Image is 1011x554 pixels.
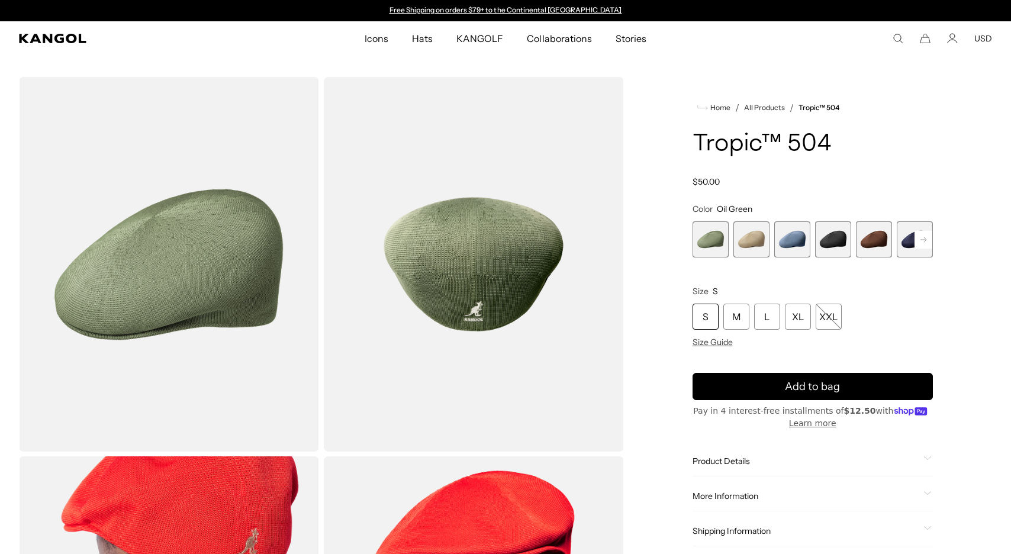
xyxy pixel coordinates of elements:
[693,176,720,187] span: $50.00
[324,77,624,452] img: color-oil-green
[799,104,839,112] a: Tropic™ 504
[974,33,992,44] button: USD
[785,304,811,330] div: XL
[693,131,933,157] h1: Tropic™ 504
[717,204,752,214] span: Oil Green
[785,379,840,395] span: Add to bag
[353,21,400,56] a: Icons
[693,304,719,330] div: S
[604,21,658,56] a: Stories
[445,21,515,56] a: KANGOLF
[774,221,810,257] label: DENIM BLUE
[515,21,603,56] a: Collaborations
[400,21,445,56] a: Hats
[815,221,851,257] label: Black
[693,101,933,115] nav: breadcrumbs
[456,21,503,56] span: KANGOLF
[713,286,718,297] span: S
[774,221,810,257] div: 3 of 9
[730,101,739,115] li: /
[897,221,933,257] label: Navy
[365,21,388,56] span: Icons
[708,104,730,112] span: Home
[693,491,919,501] span: More Information
[527,21,591,56] span: Collaborations
[723,304,749,330] div: M
[693,204,713,214] span: Color
[19,77,319,452] img: color-oil-green
[616,21,646,56] span: Stories
[389,5,622,14] a: Free Shipping on orders $79+ to the Continental [GEOGRAPHIC_DATA]
[412,21,433,56] span: Hats
[693,526,919,536] span: Shipping Information
[693,337,733,347] span: Size Guide
[856,221,892,257] label: Brown
[816,304,842,330] div: XXL
[697,102,730,113] a: Home
[920,33,930,44] button: Cart
[693,373,933,400] button: Add to bag
[693,221,729,257] div: 1 of 9
[785,101,794,115] li: /
[733,221,769,257] label: Beige
[693,286,709,297] span: Size
[384,6,627,15] div: Announcement
[733,221,769,257] div: 2 of 9
[754,304,780,330] div: L
[384,6,627,15] div: 1 of 2
[897,221,933,257] div: 6 of 9
[856,221,892,257] div: 5 of 9
[19,34,242,43] a: Kangol
[947,33,958,44] a: Account
[815,221,851,257] div: 4 of 9
[744,104,785,112] a: All Products
[893,33,903,44] summary: Search here
[384,6,627,15] slideshow-component: Announcement bar
[693,456,919,466] span: Product Details
[693,221,729,257] label: Oil Green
